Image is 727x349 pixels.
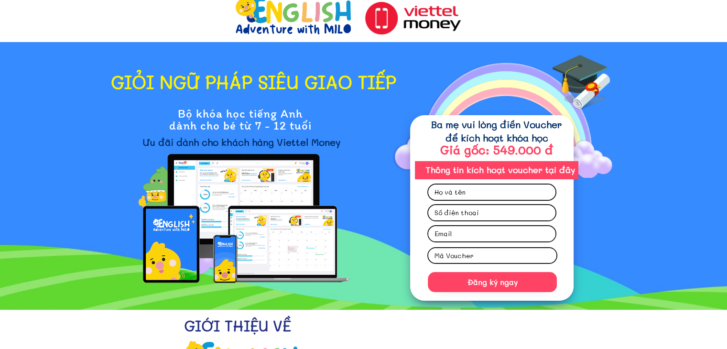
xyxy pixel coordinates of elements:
input: Email [432,226,552,241]
h3: Ưu đãi dành cho khách hàng Viettel Money [68,135,415,149]
p: Đăng ký ngay [428,272,557,292]
h1: giỏi ngữ pháp siêu giao tiếp [111,73,415,91]
input: Mã Voucher [432,248,553,263]
input: Số điện thoại [432,205,552,220]
h3: Thông tin kích hoạt voucher tại đây [418,164,582,176]
h3: Bộ khóa học tiếng Anh dành cho bé từ 7 - 12 tuổi [134,108,347,131]
input: Họ và tên [432,185,552,200]
h3: Giới thiệu về [184,314,294,338]
h3: Ba mẹ vui lòng điền Voucher để kích hoạt khóa học [429,118,565,144]
h3: Giá gốc: 549.000 đ [421,142,573,158]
